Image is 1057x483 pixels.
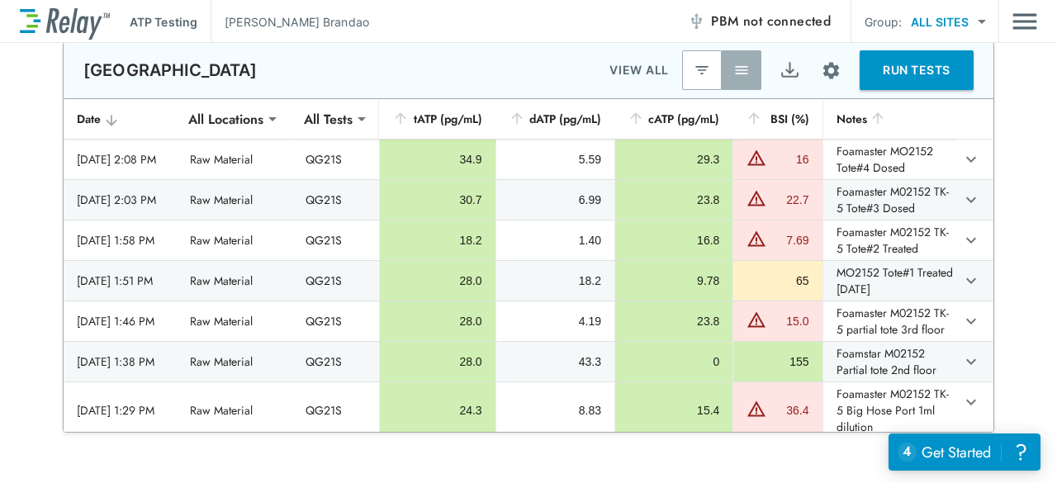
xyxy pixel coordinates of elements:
[77,353,164,370] div: [DATE] 1:38 PM
[292,342,380,381] td: QG21S
[83,60,258,80] p: [GEOGRAPHIC_DATA]
[609,60,669,80] p: VIEW ALL
[822,220,957,260] td: Foamaster M02152 TK-5 Tote#2 Treated
[177,220,292,260] td: Raw Material
[822,382,957,438] td: Foamaster M02152 TK-5 Big Hose Port 1ml dilution
[865,13,902,31] p: Group:
[822,301,957,341] td: Foamaster M02152 TK-5 partial tote 3rd floor
[177,301,292,341] td: Raw Material
[780,60,800,81] img: Export Icon
[77,402,164,419] div: [DATE] 1:29 PM
[177,140,292,179] td: Raw Material
[711,10,831,33] span: PBM
[628,272,719,289] div: 9.78
[510,402,601,419] div: 8.83
[747,399,766,419] img: Warning
[77,313,164,329] div: [DATE] 1:46 PM
[688,13,704,30] img: Offline Icon
[510,353,601,370] div: 43.3
[292,140,380,179] td: QG21S
[628,402,719,419] div: 15.4
[393,313,481,329] div: 28.0
[889,433,1040,471] iframe: Resource center
[510,232,601,249] div: 1.40
[860,50,974,90] button: RUN TESTS
[747,353,808,370] div: 155
[77,232,164,249] div: [DATE] 1:58 PM
[770,232,808,249] div: 7.69
[837,109,944,129] div: Notes
[292,261,380,301] td: QG21S
[747,272,808,289] div: 65
[746,109,808,129] div: BSI (%)
[393,192,481,208] div: 30.7
[510,151,601,168] div: 5.59
[177,180,292,220] td: Raw Material
[510,313,601,329] div: 4.19
[292,382,380,438] td: QG21S
[957,388,985,416] button: expand row
[64,99,177,140] th: Date
[1012,6,1037,37] img: Drawer Icon
[77,151,164,168] div: [DATE] 2:08 PM
[809,49,853,92] button: Site setup
[20,4,110,40] img: LuminUltra Relay
[747,310,766,329] img: Warning
[628,192,719,208] div: 23.8
[393,353,481,370] div: 28.0
[822,261,957,301] td: MO2152 Tote#1 Treated [DATE]
[770,192,808,208] div: 22.7
[821,60,841,81] img: Settings Icon
[694,62,710,78] img: Latest
[1012,6,1037,37] button: Main menu
[177,342,292,381] td: Raw Material
[770,313,808,329] div: 15.0
[393,151,481,168] div: 34.9
[681,5,837,38] button: PBM not connected
[770,402,808,419] div: 36.4
[957,226,985,254] button: expand row
[770,151,808,168] div: 16
[77,272,164,289] div: [DATE] 1:51 PM
[292,102,364,135] div: All Tests
[628,232,719,249] div: 16.8
[770,50,809,90] button: Export
[822,180,957,220] td: Foamaster M02152 TK-5 Tote#3 Dosed
[733,62,750,78] img: View All
[509,109,601,129] div: dATP (pg/mL)
[822,342,957,381] td: Foamstar M02152 Partial tote 2nd floor
[628,313,719,329] div: 23.8
[957,348,985,376] button: expand row
[177,261,292,301] td: Raw Material
[957,267,985,295] button: expand row
[292,301,380,341] td: QG21S
[747,148,766,168] img: Warning
[393,402,481,419] div: 24.3
[628,151,719,168] div: 29.3
[225,13,369,31] p: [PERSON_NAME] Brandao
[628,109,719,129] div: cATP (pg/mL)
[510,272,601,289] div: 18.2
[628,353,719,370] div: 0
[292,220,380,260] td: QG21S
[822,140,957,179] td: Foamaster MO2152 Tote#4 Dosed
[957,145,985,173] button: expand row
[510,192,601,208] div: 6.99
[747,188,766,208] img: Warning
[393,232,481,249] div: 18.2
[292,180,380,220] td: QG21S
[130,13,197,31] p: ATP Testing
[743,12,831,31] span: not connected
[957,307,985,335] button: expand row
[747,229,766,249] img: Warning
[77,192,164,208] div: [DATE] 2:03 PM
[393,272,481,289] div: 28.0
[177,382,292,438] td: Raw Material
[177,102,275,135] div: All Locations
[957,186,985,214] button: expand row
[392,109,481,129] div: tATP (pg/mL)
